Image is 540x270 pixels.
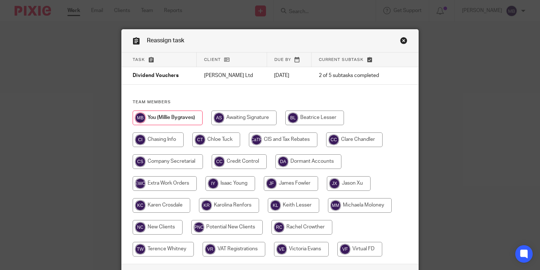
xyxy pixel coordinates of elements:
[133,58,145,62] span: Task
[274,72,304,79] p: [DATE]
[319,58,364,62] span: Current subtask
[204,72,259,79] p: [PERSON_NAME] Ltd
[133,99,407,105] h4: Team members
[133,73,179,78] span: Dividend Vouchers
[400,37,407,47] a: Close this dialog window
[312,67,394,85] td: 2 of 5 subtasks completed
[204,58,221,62] span: Client
[274,58,291,62] span: Due by
[147,38,184,43] span: Reassign task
